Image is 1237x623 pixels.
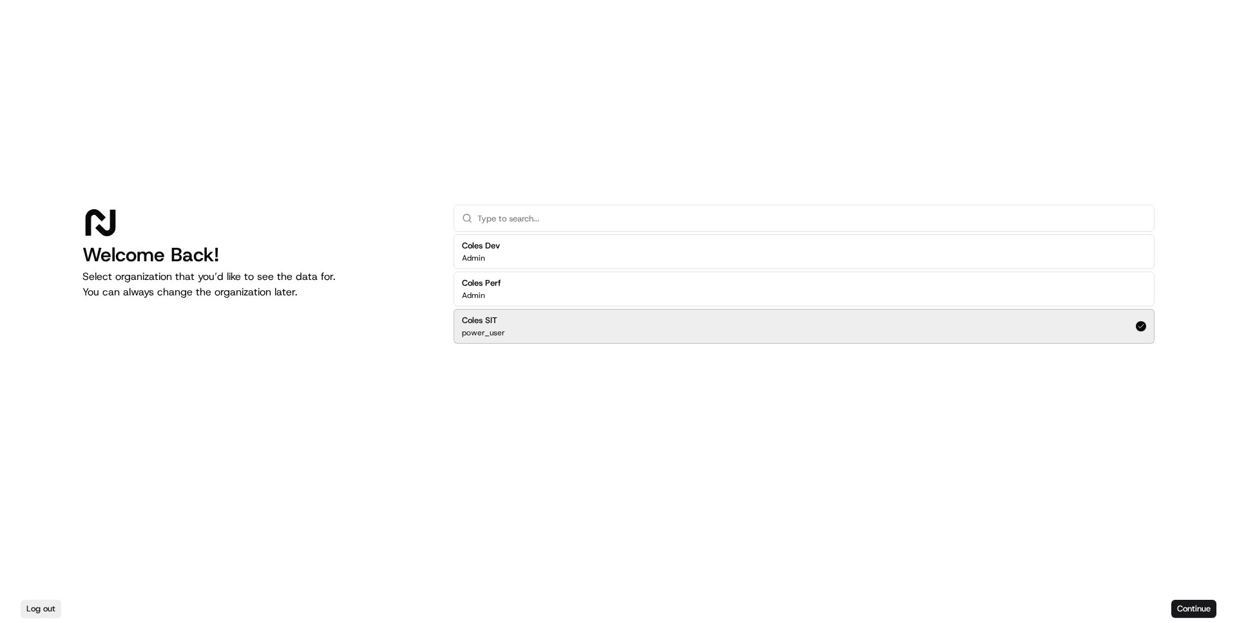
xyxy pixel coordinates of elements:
[462,253,485,263] p: Admin
[477,205,1146,231] input: Type to search...
[21,600,61,618] button: Log out
[462,290,485,301] p: Admin
[462,240,500,252] h2: Coles Dev
[1171,600,1216,618] button: Continue
[454,232,1155,346] div: Suggestions
[82,243,433,266] h1: Welcome Back!
[82,269,433,300] p: Select organization that you’d like to see the data for. You can always change the organization l...
[462,315,505,326] h2: Coles SIT
[462,277,501,289] h2: Coles Perf
[462,328,505,338] p: power_user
